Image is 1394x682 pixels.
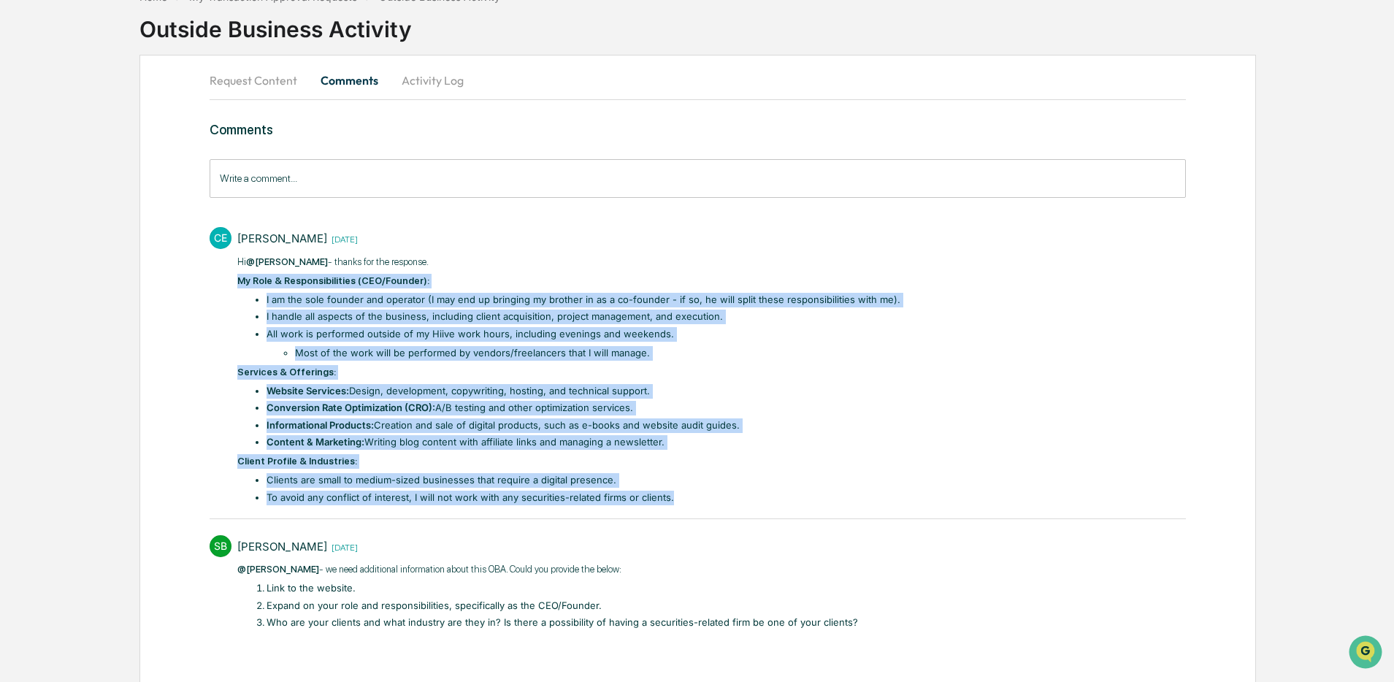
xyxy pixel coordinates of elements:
[390,63,475,98] button: Activity Log
[210,63,1185,98] div: secondary tabs example
[295,346,900,361] li: Most of the work will be performed by vendors/freelancers that I will manage.
[9,178,100,204] a: 🖐️Preclearance
[267,473,900,488] li: Clients are small to medium-sized businesses that require a digital presence.
[1347,634,1387,673] iframe: Open customer support
[15,185,26,197] div: 🖐️
[237,255,900,269] p: Hi - thanks for the response.
[50,126,185,138] div: We're available if you need us!
[237,275,429,286] strong: My Role & Responsibilities (CEO/Founder):
[29,212,92,226] span: Data Lookup
[237,456,357,467] strong: Client Profile & Industries:
[237,564,319,575] span: @[PERSON_NAME]
[327,540,358,553] time: Thursday, August 7, 2025 at 12:28:31 PM
[50,112,240,126] div: Start new chat
[267,402,435,413] strong: Conversion Rate Optimization (CRO):
[267,384,900,399] li: Design, development, copywriting, hosting, and technical support.
[9,206,98,232] a: 🔎Data Lookup
[120,184,181,199] span: Attestations
[267,293,900,307] li: I am the sole founder and operator (I may end up bringing my brother in as a co-founder - if so, ...
[267,599,858,613] li: Expand on your role and responsibilities, specifically as the CEO/Founder.
[246,256,328,267] span: @[PERSON_NAME]
[267,310,900,324] li: I handle all aspects of the business, including client acquisition, project management, and execu...
[237,367,336,378] strong: Services & Offerings:
[210,535,231,557] div: SB
[267,385,349,396] strong: Website Services:
[237,562,858,577] p: ​ - we need additional information about this OBA. Could you provide the below:
[237,635,858,649] p: ​
[327,232,358,245] time: Monday, August 11, 2025 at 8:58:08 PM
[15,112,41,138] img: 1746055101610-c473b297-6a78-478c-a979-82029cc54cd1
[38,66,241,82] input: Clear
[15,213,26,225] div: 🔎
[139,4,1394,42] div: Outside Business Activity
[237,540,327,553] div: [PERSON_NAME]
[267,401,900,415] li: A/B testing and other optimization services.
[248,116,266,134] button: Start new chat
[309,63,390,98] button: Comments
[267,581,858,596] li: Link to the website.
[100,178,187,204] a: 🗄️Attestations
[29,184,94,199] span: Preclearance
[210,227,231,249] div: CE
[267,436,364,448] strong: Content & Marketing:
[267,419,374,431] strong: Informational Products:
[267,418,900,433] li: Creation and sale of digital products, such as e-books and website audit guides.
[145,248,177,258] span: Pylon
[103,247,177,258] a: Powered byPylon
[267,435,900,450] li: Writing blog content with affiliate links and managing a newsletter.
[210,63,309,98] button: Request Content
[210,122,1185,137] h3: Comments
[267,616,858,630] li: Who are your clients and what industry are they in? Is there a possibility of having a securities...
[267,491,900,505] li: To avoid any conflict of interest, I will not work with any securities-related firms or clients.
[267,327,900,361] li: All work is performed outside of my Hiive work hours, including evenings and weekends.
[106,185,118,197] div: 🗄️
[237,231,327,245] div: [PERSON_NAME]
[15,31,266,54] p: How can we help?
